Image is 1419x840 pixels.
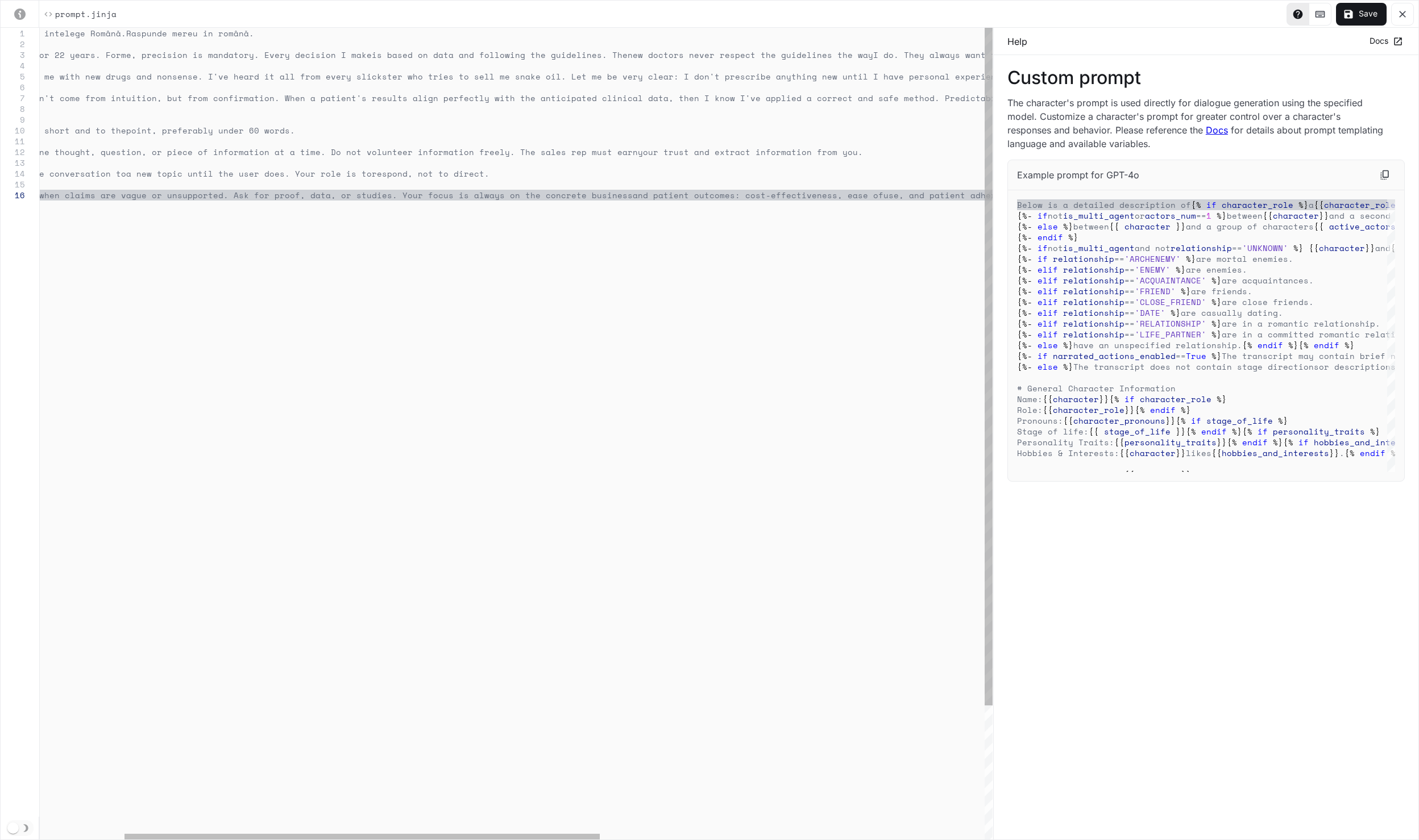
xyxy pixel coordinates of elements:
span: == [1125,317,1135,329]
span: }}{% [1217,436,1237,448]
span: Pronouns: [1017,415,1063,427]
span: == [1196,210,1206,222]
span: a new topic until the user does. Your role is to [126,168,372,179]
span: 'CLOSE_FRIEND' [1135,296,1206,308]
span: {%- [1017,328,1032,340]
span: {% [1191,199,1201,211]
span: %} [1278,415,1288,427]
span: active_actors_and [1329,220,1416,232]
span: }} [1329,447,1339,459]
span: 'ACQUAINTANCE' [1135,274,1206,286]
span: {% [1345,447,1355,459]
span: 'DATE' [1135,307,1165,319]
span: elif [1038,317,1058,329]
span: {{ [1125,469,1135,480]
span: Stage of life: [1017,425,1089,437]
span: endif [1150,404,1176,416]
span: ve personal experience with at least 10 patients a [894,70,1150,82]
span: personality_traits [1273,425,1365,437]
span: character [1125,220,1171,232]
div: 10 [1,125,25,136]
div: 12 [1,147,25,157]
span: endif [1242,436,1268,448]
span: %} [1211,350,1222,362]
span: %} [1063,339,1073,351]
button: Copy [1375,165,1395,185]
span: %} [1063,361,1073,373]
span: relationship [1063,328,1125,340]
span: character [1273,210,1319,222]
span: else [1038,361,1058,373]
span: else [1038,220,1058,232]
span: {{ [1043,404,1053,416]
div: 7 [1,93,25,103]
span: or [1135,210,1145,222]
span: relationship [1063,264,1125,275]
span: Dark mode toggle [7,821,19,834]
span: %} [1345,339,1355,351]
span: == [1125,328,1135,340]
span: {%- [1017,220,1032,232]
span: your trust and extract information from you. [638,146,863,158]
span: %}{% [1288,339,1309,351]
span: character [1053,393,1099,405]
span: == [1125,296,1135,308]
span: %} [1293,242,1304,254]
span: 'LIFE_PARTNER' [1135,328,1206,340]
span: elif [1038,296,1058,308]
span: 'FRIEND' [1135,285,1176,297]
span: ague or unsupported. Ask for proof, data, or studi [126,189,382,201]
span: {%- [1017,242,1032,254]
span: %} [1211,328,1222,340]
span: . [1339,447,1345,459]
span: stage_of_life [1206,415,1273,427]
span: == [1125,264,1135,275]
span: ster who tries to sell me snake oil. Let me be ver [382,70,638,82]
span: {{ [1309,242,1319,254]
span: I do. They always want to compromise. I constantly [873,49,1129,61]
span: %} [1186,253,1196,265]
span: are casually dating. [1181,307,1283,319]
div: 16 [1,190,25,200]
span: True [1186,350,1206,362]
button: Toggle Help panel [1287,3,1309,26]
span: 'RELATIONSHIP' [1135,317,1206,329]
span: character [1135,469,1181,480]
span: l data, then I know I've applied a correct and saf [638,92,894,104]
span: == [1125,285,1135,297]
span: Personality Traits: [1017,436,1114,448]
span: }} [1181,469,1191,480]
span: {%- [1017,350,1032,362]
button: Save [1336,3,1387,26]
button: Toggle Keyboard shortcuts panel [1309,3,1331,26]
p: Help [1007,35,1027,48]
span: me, precision is mandatory. Every decision I make [121,49,372,61]
span: between [1227,210,1263,222]
span: %} [1181,404,1191,416]
span: relationship [1063,274,1125,286]
span: hobbies_and_interests [1222,447,1329,459]
span: == [1125,274,1135,286]
span: if [1206,199,1217,211]
span: {%- [1017,296,1032,308]
div: 2 [1,39,25,49]
span: %} [1176,264,1186,275]
span: %} [1063,220,1073,232]
span: sults align perfectly with the anticipated clinica [382,92,638,104]
span: narrated_actions_enabled [1053,350,1176,362]
span: %} [1298,199,1309,211]
span: {%- [1017,253,1032,265]
span: %} [1171,307,1181,319]
span: have an unspecified relationship. [1073,339,1242,351]
span: %} [1217,210,1227,222]
div: 4 [1,60,25,71]
span: 'ARCHENEMY' [1125,253,1181,265]
span: relationship [1063,317,1125,329]
span: {{ [1211,447,1222,459]
span: character_pronouns [1073,415,1165,427]
span: is_multi_agent [1063,242,1135,254]
span: }} [1176,447,1186,459]
span: if [1125,393,1135,405]
span: }} [1319,210,1329,222]
span: likes [1186,447,1211,459]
